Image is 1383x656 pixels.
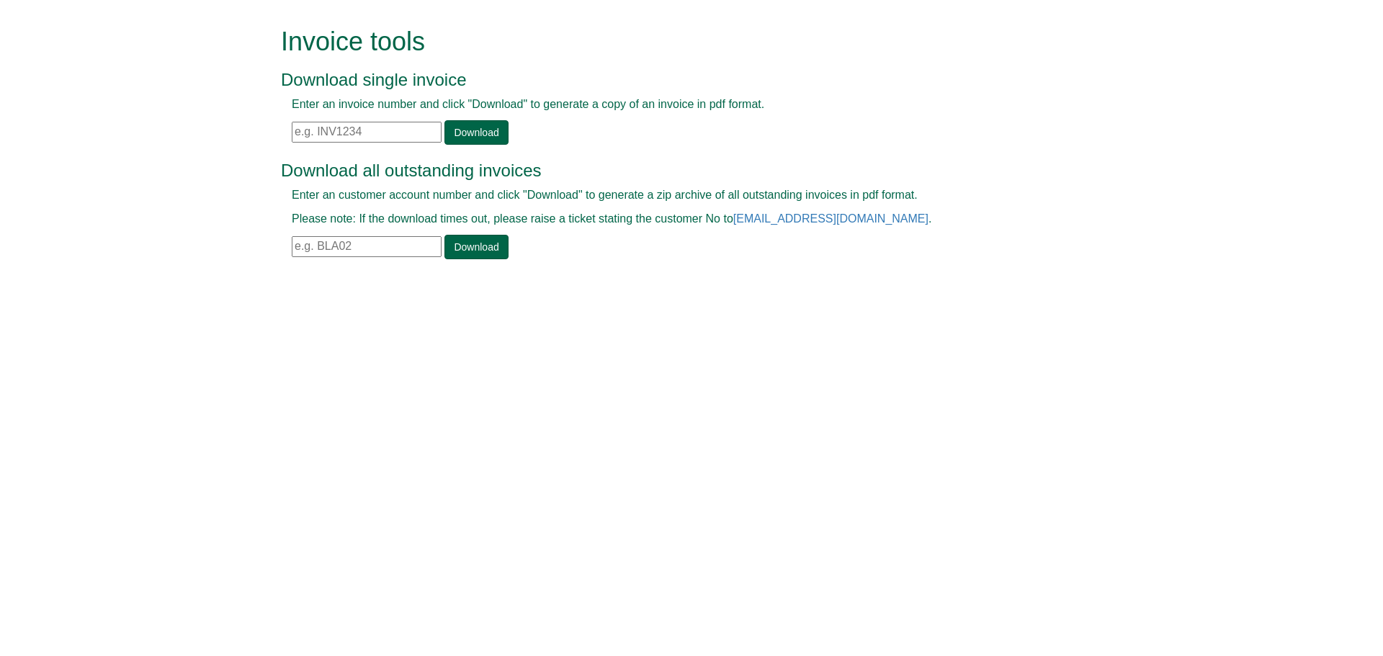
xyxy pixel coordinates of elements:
[281,71,1070,89] h3: Download single invoice
[281,161,1070,180] h3: Download all outstanding invoices
[292,96,1059,113] p: Enter an invoice number and click "Download" to generate a copy of an invoice in pdf format.
[292,211,1059,228] p: Please note: If the download times out, please raise a ticket stating the customer No to .
[292,236,442,257] input: e.g. BLA02
[292,122,442,143] input: e.g. INV1234
[733,212,928,225] a: [EMAIL_ADDRESS][DOMAIN_NAME]
[444,120,508,145] a: Download
[292,187,1059,204] p: Enter an customer account number and click "Download" to generate a zip archive of all outstandin...
[444,235,508,259] a: Download
[281,27,1070,56] h1: Invoice tools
